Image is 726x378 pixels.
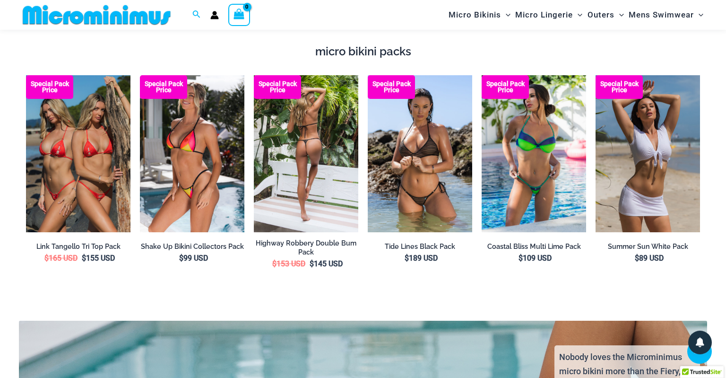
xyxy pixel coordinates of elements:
span: Menu Toggle [694,3,703,27]
span: Micro Lingerie [515,3,573,27]
img: Bikini Pack [26,75,130,232]
img: Shake Up Sunset 3145 Top 4145 Bottom 04 [140,75,244,232]
span: $ [179,254,183,263]
a: Micro BikinisMenu ToggleMenu Toggle [446,3,513,27]
a: Bikini Pack Bikini Pack BBikini Pack B [26,75,130,232]
span: Menu Toggle [501,3,510,27]
b: Special Pack Price [26,81,73,93]
span: Mens Swimwear [629,3,694,27]
a: Coastal Bliss Multi Lime 3223 Underwire Top 4275 Micro 07 Coastal Bliss Multi Lime 3223 Underwire... [482,75,586,232]
a: OutersMenu ToggleMenu Toggle [585,3,626,27]
bdi: 109 USD [519,254,552,263]
nav: Site Navigation [445,1,707,28]
a: Tide Lines Black Pack [368,242,472,251]
a: Shake Up Bikini Collectors Pack [140,242,244,251]
bdi: 99 USD [179,254,208,263]
span: Outers [588,3,614,27]
a: Shake Up Sunset 3145 Top 4145 Bottom 04 Shake Up Sunset 3145 Top 4145 Bottom 05Shake Up Sunset 31... [140,75,244,232]
a: Search icon link [192,9,201,21]
b: Special Pack Price [482,81,529,93]
span: Menu Toggle [573,3,582,27]
span: $ [405,254,409,263]
a: Mens SwimwearMenu ToggleMenu Toggle [626,3,706,27]
bdi: 145 USD [310,259,343,268]
a: Link Tangello Tri Top Pack [26,242,130,251]
a: Micro LingerieMenu ToggleMenu Toggle [513,3,585,27]
img: MM SHOP LOGO FLAT [19,4,174,26]
a: Summer Sun White Pack [596,242,700,251]
b: Special Pack Price [140,81,187,93]
span: $ [519,254,523,263]
img: Highway Robbery Black Gold 305 Tri Top 456 Micro 05 [254,75,358,232]
bdi: 155 USD [82,254,115,263]
a: Account icon link [210,11,219,19]
b: Special Pack Price [596,81,643,93]
bdi: 89 USD [635,254,664,263]
b: Special Pack Price [254,81,301,93]
a: Coastal Bliss Multi Lime Pack [482,242,586,251]
span: $ [310,259,314,268]
span: $ [44,254,49,263]
a: View Shopping Cart, empty [228,4,250,26]
h4: micro bikini packs [26,45,700,59]
a: Summer Sun White 9116 Top 522 Skirt 08 Summer Sun White 9116 Top 522 Skirt 10Summer Sun White 911... [596,75,700,232]
img: Tide Lines Black 350 Halter Top 470 Thong 04 [368,75,472,232]
a: Tide Lines Black 350 Halter Top 470 Thong 04 Tide Lines Black 350 Halter Top 470 Thong 03Tide Lin... [368,75,472,232]
bdi: 189 USD [405,254,438,263]
span: Micro Bikinis [449,3,501,27]
b: Special Pack Price [368,81,415,93]
a: Highway Robbery Double Bum Pack [254,239,358,256]
a: Top Bum Pack Highway Robbery Black Gold 305 Tri Top 456 Micro 05Highway Robbery Black Gold 305 Tr... [254,75,358,232]
span: $ [272,259,277,268]
bdi: 165 USD [44,254,78,263]
img: Summer Sun White 9116 Top 522 Skirt 08 [596,75,700,232]
img: Coastal Bliss Multi Lime 3223 Underwire Top 4275 Micro 07 [482,75,586,232]
span: $ [82,254,86,263]
span: Menu Toggle [614,3,624,27]
bdi: 153 USD [272,259,305,268]
span: $ [635,254,639,263]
